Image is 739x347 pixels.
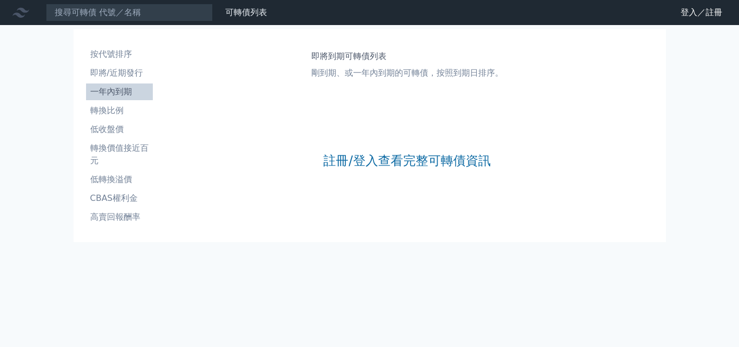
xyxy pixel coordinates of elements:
li: 轉換比例 [86,104,153,117]
a: 可轉債列表 [225,7,267,17]
a: 註冊/登入查看完整可轉債資訊 [323,152,490,169]
a: 低轉換溢價 [86,171,153,188]
p: 剛到期、或一年內到期的可轉債，按照到期日排序。 [311,67,503,79]
h1: 即將到期可轉債列表 [311,50,503,63]
a: 轉換價值接近百元 [86,140,153,169]
a: 高賣回報酬率 [86,209,153,225]
a: 即將/近期發行 [86,65,153,81]
a: 按代號排序 [86,46,153,63]
a: 轉換比例 [86,102,153,119]
li: 高賣回報酬率 [86,211,153,223]
li: 轉換價值接近百元 [86,142,153,167]
li: 一年內到期 [86,86,153,98]
li: 低收盤價 [86,123,153,136]
input: 搜尋可轉債 代號／名稱 [46,4,213,21]
li: 即將/近期發行 [86,67,153,79]
a: CBAS權利金 [86,190,153,207]
a: 登入／註冊 [672,4,731,21]
a: 一年內到期 [86,83,153,100]
li: 低轉換溢價 [86,173,153,186]
li: 按代號排序 [86,48,153,61]
li: CBAS權利金 [86,192,153,205]
a: 低收盤價 [86,121,153,138]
